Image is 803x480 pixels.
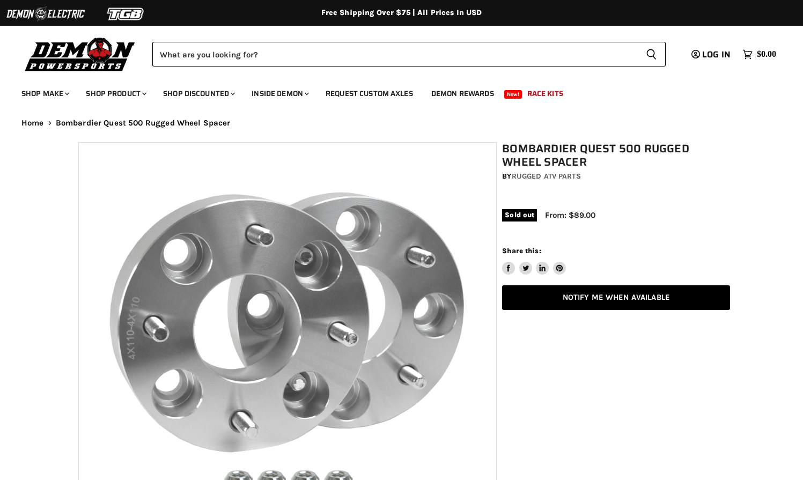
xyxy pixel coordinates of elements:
[504,90,522,99] span: New!
[152,42,637,67] input: Search
[5,4,86,24] img: Demon Electric Logo 2
[502,247,541,255] span: Share this:
[318,83,421,105] a: Request Custom Axles
[687,50,737,60] a: Log in
[13,83,76,105] a: Shop Make
[737,47,782,62] a: $0.00
[13,78,773,105] ul: Main menu
[502,246,566,275] aside: Share this:
[152,42,666,67] form: Product
[502,171,730,182] div: by
[512,172,581,181] a: Rugged ATV Parts
[545,210,595,220] span: From: $89.00
[423,83,502,105] a: Demon Rewards
[502,285,730,311] a: Notify Me When Available
[21,35,139,73] img: Demon Powersports
[702,48,731,61] span: Log in
[78,83,153,105] a: Shop Product
[86,4,166,24] img: TGB Logo 2
[244,83,315,105] a: Inside Demon
[519,83,571,105] a: Race Kits
[21,119,44,128] a: Home
[155,83,241,105] a: Shop Discounted
[637,42,666,67] button: Search
[757,49,776,60] span: $0.00
[502,209,537,221] span: Sold out
[56,119,231,128] span: Bombardier Quest 500 Rugged Wheel Spacer
[502,142,730,169] h1: Bombardier Quest 500 Rugged Wheel Spacer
